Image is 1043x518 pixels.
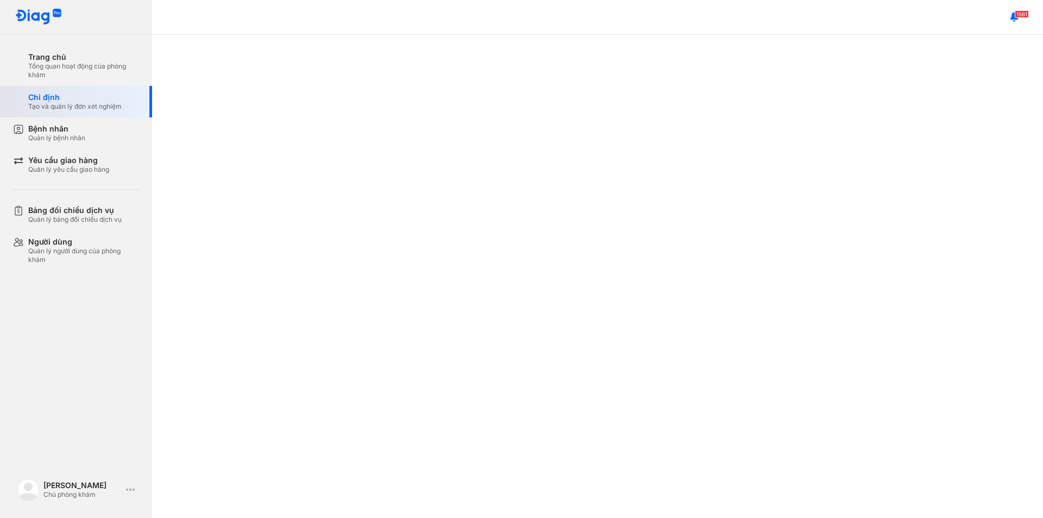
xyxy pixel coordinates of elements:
[28,102,122,111] div: Tạo và quản lý đơn xét nghiệm
[28,205,122,215] div: Bảng đối chiếu dịch vụ
[28,52,139,62] div: Trang chủ
[28,247,139,264] div: Quản lý người dùng của phòng khám
[43,490,122,499] div: Chủ phòng khám
[43,480,122,490] div: [PERSON_NAME]
[28,165,109,174] div: Quản lý yêu cầu giao hàng
[28,62,139,79] div: Tổng quan hoạt động của phòng khám
[15,9,62,26] img: logo
[17,479,39,501] img: logo
[28,134,85,142] div: Quản lý bệnh nhân
[28,237,139,247] div: Người dùng
[28,155,109,165] div: Yêu cầu giao hàng
[28,215,122,224] div: Quản lý bảng đối chiếu dịch vụ
[1015,10,1029,18] span: 1561
[28,92,122,102] div: Chỉ định
[28,124,85,134] div: Bệnh nhân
